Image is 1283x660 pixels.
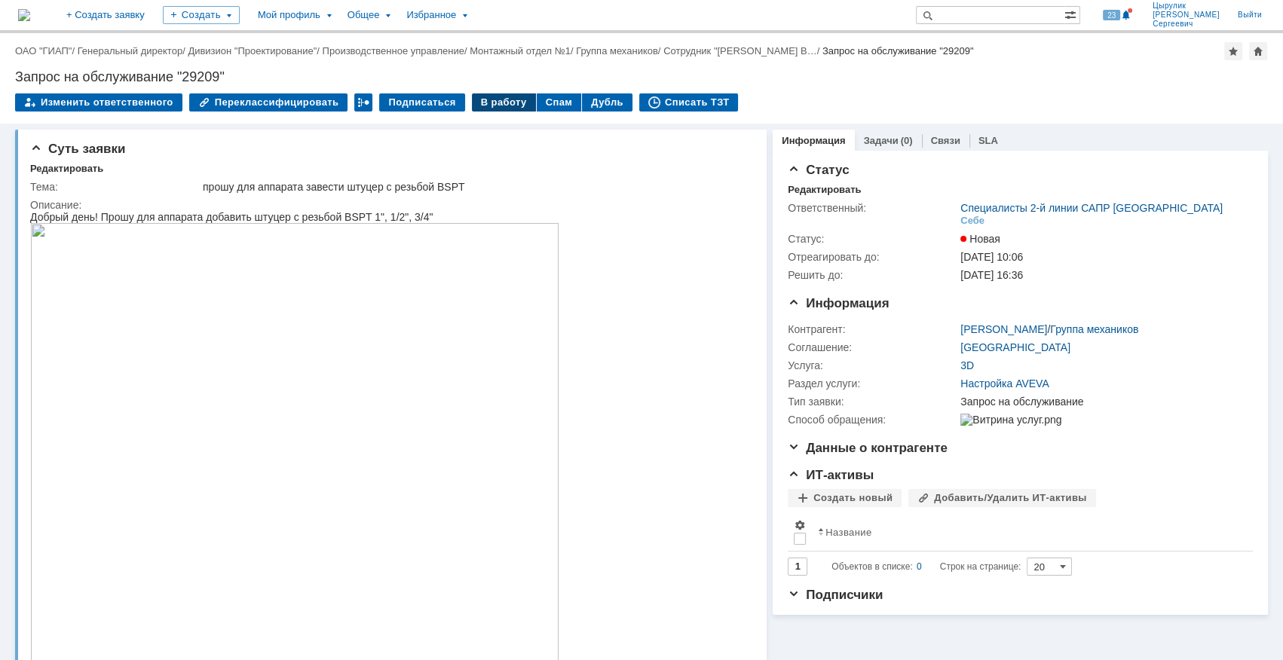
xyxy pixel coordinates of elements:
span: Информация [788,296,889,310]
div: Контрагент: [788,323,957,335]
div: Услуга: [788,359,957,371]
th: Название [812,513,1241,552]
div: Решить до: [788,269,957,281]
div: / [78,45,188,57]
a: Задачи [864,135,899,146]
div: Запрос на обслуживание "29209" [15,69,1268,84]
span: Подписчики [788,588,883,602]
div: Себе [960,215,984,227]
a: Группа механиков [576,45,658,57]
a: SLA [978,135,998,146]
div: Сделать домашней страницей [1249,42,1267,60]
div: / [15,45,78,57]
span: ИТ-активы [788,468,874,482]
div: Запрос на обслуживание "29209" [822,45,974,57]
div: прошу для аппарата завести штуцер с резьбой BSPT [203,181,745,193]
span: Суть заявки [30,142,125,156]
div: / [188,45,322,57]
a: Сотрудник "[PERSON_NAME] В… [663,45,817,57]
div: / [960,323,1138,335]
span: Данные о контрагенте [788,441,948,455]
div: Создать [163,6,240,24]
div: Раздел услуги: [788,377,957,390]
span: Новая [960,233,1000,245]
a: Генеральный директор [78,45,182,57]
a: 3D [960,359,974,371]
div: Работа с массовостью [354,93,372,112]
div: Запрос на обслуживание [960,396,1245,408]
span: Настройки [794,519,806,531]
span: Объектов в списке: [831,561,912,572]
a: Специалисты 2-й линии САПР [GEOGRAPHIC_DATA] [960,202,1223,214]
span: 23 [1103,10,1120,20]
div: Статус: [788,233,957,245]
a: Связи [931,135,960,146]
a: Монтажный отдел №1 [470,45,571,57]
i: Строк на странице: [831,558,1021,576]
div: Соглашение: [788,341,957,353]
a: Информация [782,135,845,146]
div: Добавить в избранное [1224,42,1242,60]
div: Название [825,527,871,538]
a: ОАО "ГИАП" [15,45,72,57]
span: Сергеевич [1153,20,1220,29]
a: Дивизион "Проектирование" [188,45,317,57]
div: / [470,45,576,57]
span: [DATE] 10:06 [960,251,1023,263]
a: [PERSON_NAME] [960,323,1047,335]
a: [GEOGRAPHIC_DATA] [960,341,1070,353]
span: Статус [788,163,849,177]
span: [DATE] 16:36 [960,269,1023,281]
img: logo [18,9,30,21]
div: Редактировать [30,163,103,175]
div: / [576,45,663,57]
div: 0 [917,558,922,576]
a: Перейти на домашнюю страницу [18,9,30,21]
div: Редактировать [788,184,861,196]
a: Группа механиков [1050,323,1138,335]
span: Цырулик [1153,2,1220,11]
div: / [323,45,470,57]
span: [PERSON_NAME] [1153,11,1220,20]
div: Ответственный: [788,202,957,214]
img: Витрина услуг.png [960,414,1061,426]
div: Отреагировать до: [788,251,957,263]
div: Тема: [30,181,200,193]
span: Расширенный поиск [1064,7,1079,21]
div: / [663,45,822,57]
div: Описание: [30,199,748,211]
a: Производственное управление [323,45,464,57]
div: (0) [901,135,913,146]
a: Настройка AVEVA [960,377,1049,390]
div: Тип заявки: [788,396,957,408]
div: Способ обращения: [788,414,957,426]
